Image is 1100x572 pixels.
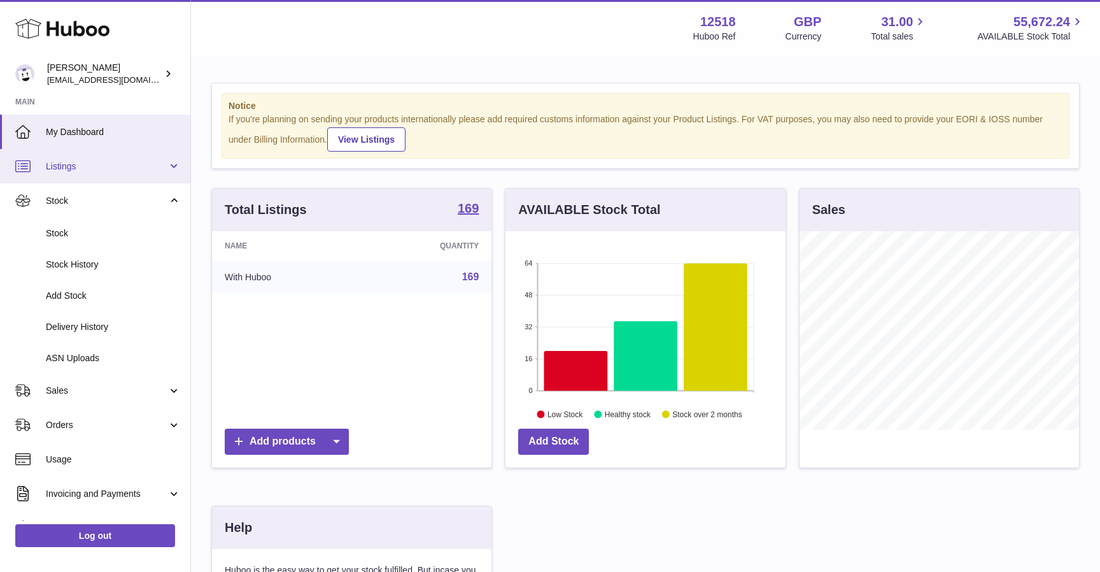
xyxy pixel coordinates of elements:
[794,13,821,31] strong: GBP
[871,13,927,43] a: 31.00 Total sales
[871,31,927,43] span: Total sales
[46,454,181,466] span: Usage
[212,231,360,261] th: Name
[229,100,1062,112] strong: Notice
[518,201,660,218] h3: AVAILABLE Stock Total
[462,271,479,282] a: 169
[458,202,479,217] a: 169
[525,355,533,362] text: 16
[46,227,181,240] span: Stock
[46,290,181,302] span: Add Stock
[225,429,349,455] a: Add products
[47,75,187,85] span: [EMAIL_ADDRESS][DOMAIN_NAME]
[1013,13,1070,31] span: 55,672.24
[229,113,1062,152] div: If you're planning on sending your products internationally please add required customs informati...
[693,31,736,43] div: Huboo Ref
[47,62,162,86] div: [PERSON_NAME]
[46,321,181,333] span: Delivery History
[673,410,742,418] text: Stock over 2 months
[700,13,736,31] strong: 12518
[977,31,1085,43] span: AVAILABLE Stock Total
[46,352,181,364] span: ASN Uploads
[46,126,181,138] span: My Dashboard
[15,524,175,547] a: Log out
[327,127,405,152] a: View Listings
[529,387,533,394] text: 0
[46,488,167,500] span: Invoicing and Payments
[46,161,167,173] span: Listings
[458,202,479,215] strong: 169
[46,195,167,207] span: Stock
[812,201,845,218] h3: Sales
[525,291,533,299] text: 48
[225,201,307,218] h3: Total Listings
[525,259,533,267] text: 64
[547,410,583,418] text: Low Stock
[15,64,34,83] img: caitlin@fancylamp.co
[46,385,167,397] span: Sales
[881,13,913,31] span: 31.00
[977,13,1085,43] a: 55,672.24 AVAILABLE Stock Total
[360,231,492,261] th: Quantity
[605,410,651,418] text: Healthy stock
[225,519,252,536] h3: Help
[786,31,822,43] div: Currency
[525,323,533,331] text: 32
[212,261,360,294] td: With Huboo
[518,429,589,455] a: Add Stock
[46,419,167,431] span: Orders
[46,259,181,271] span: Stock History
